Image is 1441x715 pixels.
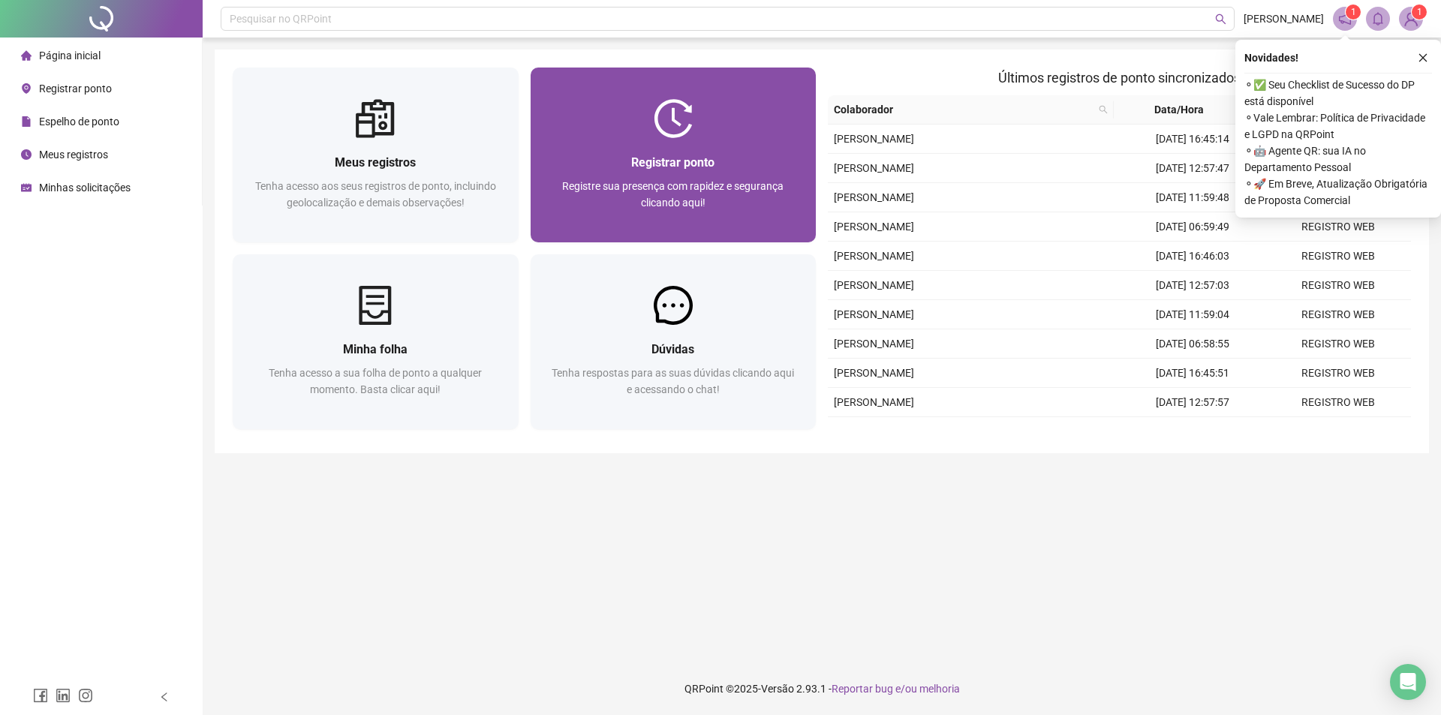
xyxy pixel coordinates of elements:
td: REGISTRO WEB [1265,417,1411,446]
span: [PERSON_NAME] [834,133,914,145]
span: ⚬ 🚀 Em Breve, Atualização Obrigatória de Proposta Comercial [1244,176,1432,209]
span: Registre sua presença com rapidez e segurança clicando aqui! [562,180,784,209]
span: Espelho de ponto [39,116,119,128]
td: [DATE] 06:59:49 [1120,212,1265,242]
span: instagram [78,688,93,703]
span: [PERSON_NAME] [834,221,914,233]
sup: 1 [1346,5,1361,20]
span: linkedin [56,688,71,703]
span: notification [1338,12,1352,26]
td: REGISTRO WEB [1265,329,1411,359]
td: [DATE] 11:59:04 [1120,300,1265,329]
span: [PERSON_NAME] [1244,11,1324,27]
td: [DATE] 06:58:55 [1120,329,1265,359]
td: REGISTRO WEB [1265,212,1411,242]
span: Colaborador [834,101,1093,118]
span: search [1096,98,1111,121]
span: environment [21,83,32,94]
span: bell [1371,12,1385,26]
td: REGISTRO WEB [1265,300,1411,329]
span: [PERSON_NAME] [834,396,914,408]
span: [PERSON_NAME] [834,367,914,379]
span: Minhas solicitações [39,182,131,194]
span: file [21,116,32,127]
a: Minha folhaTenha acesso a sua folha de ponto a qualquer momento. Basta clicar aqui! [233,254,519,429]
span: Versão [761,683,794,695]
td: [DATE] 12:57:03 [1120,271,1265,300]
span: [PERSON_NAME] [834,191,914,203]
span: Dúvidas [651,342,694,356]
td: [DATE] 16:45:14 [1120,125,1265,154]
sup: Atualize o seu contato no menu Meus Dados [1412,5,1427,20]
span: 1 [1351,7,1356,17]
span: left [159,692,170,702]
span: Meus registros [335,155,416,170]
span: Página inicial [39,50,101,62]
span: [PERSON_NAME] [834,308,914,320]
span: Últimos registros de ponto sincronizados [998,70,1241,86]
span: ⚬ 🤖 Agente QR: sua IA no Departamento Pessoal [1244,143,1432,176]
span: Meus registros [39,149,108,161]
a: Meus registrosTenha acesso aos seus registros de ponto, incluindo geolocalização e demais observa... [233,68,519,242]
span: Tenha acesso a sua folha de ponto a qualquer momento. Basta clicar aqui! [269,367,482,395]
td: [DATE] 11:59:48 [1120,183,1265,212]
td: [DATE] 16:46:03 [1120,242,1265,271]
span: search [1215,14,1226,25]
img: 62054 [1400,8,1422,30]
span: [PERSON_NAME] [834,279,914,291]
span: [PERSON_NAME] [834,338,914,350]
span: Minha folha [343,342,408,356]
a: Registrar pontoRegistre sua presença com rapidez e segurança clicando aqui! [531,68,817,242]
span: Data/Hora [1120,101,1239,118]
span: Tenha respostas para as suas dúvidas clicando aqui e acessando o chat! [552,367,794,395]
span: Registrar ponto [631,155,714,170]
span: Registrar ponto [39,83,112,95]
td: [DATE] 11:58:32 [1120,417,1265,446]
span: clock-circle [21,149,32,160]
td: REGISTRO WEB [1265,242,1411,271]
span: Tenha acesso aos seus registros de ponto, incluindo geolocalização e demais observações! [255,180,496,209]
div: Open Intercom Messenger [1390,664,1426,700]
a: DúvidasTenha respostas para as suas dúvidas clicando aqui e acessando o chat! [531,254,817,429]
span: [PERSON_NAME] [834,250,914,262]
span: Novidades ! [1244,50,1298,66]
span: search [1099,105,1108,114]
span: home [21,50,32,61]
td: [DATE] 16:45:51 [1120,359,1265,388]
td: [DATE] 12:57:57 [1120,388,1265,417]
th: Data/Hora [1114,95,1257,125]
footer: QRPoint © 2025 - 2.93.1 - [203,662,1441,715]
td: REGISTRO WEB [1265,271,1411,300]
td: REGISTRO WEB [1265,388,1411,417]
span: close [1418,53,1428,63]
span: 1 [1417,7,1422,17]
span: schedule [21,182,32,193]
td: REGISTRO WEB [1265,359,1411,388]
span: ⚬ Vale Lembrar: Política de Privacidade e LGPD na QRPoint [1244,110,1432,143]
span: Reportar bug e/ou melhoria [832,683,960,695]
td: [DATE] 12:57:47 [1120,154,1265,183]
span: ⚬ ✅ Seu Checklist de Sucesso do DP está disponível [1244,77,1432,110]
span: facebook [33,688,48,703]
span: [PERSON_NAME] [834,162,914,174]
